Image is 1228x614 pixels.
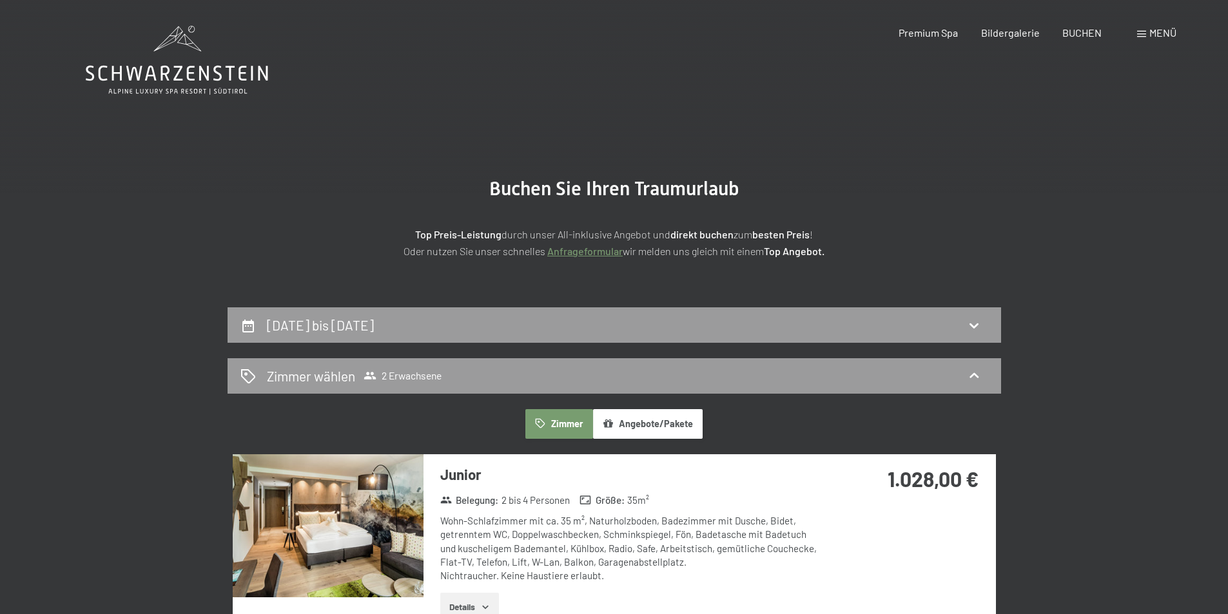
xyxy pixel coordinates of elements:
strong: besten Preis [752,228,810,240]
a: BUCHEN [1062,26,1102,39]
strong: direkt buchen [670,228,734,240]
button: Zimmer [525,409,592,439]
span: 2 Erwachsene [364,369,442,382]
strong: Größe : [580,494,625,507]
button: Angebote/Pakete [593,409,703,439]
h2: [DATE] bis [DATE] [267,317,374,333]
span: Buchen Sie Ihren Traumurlaub [489,177,739,200]
strong: 1.028,00 € [888,466,979,491]
h3: Junior [440,465,824,484]
a: Anfrageformular [547,245,623,257]
div: Wohn-Schlafzimmer mit ca. 35 m², Naturholzboden, Badezimmer mit Dusche, Bidet, getrenntem WC, Dop... [440,514,824,582]
h2: Zimmer wählen [267,367,355,385]
a: Bildergalerie [981,26,1040,39]
span: Menü [1149,26,1176,39]
p: durch unser All-inklusive Angebot und zum ! Oder nutzen Sie unser schnelles wir melden uns gleich... [292,226,937,259]
img: mss_renderimg.php [233,454,424,597]
a: Premium Spa [899,26,958,39]
strong: Top Preis-Leistung [415,228,502,240]
strong: Top Angebot. [764,245,824,257]
strong: Belegung : [440,494,499,507]
span: 2 bis 4 Personen [502,494,570,507]
span: 35 m² [627,494,649,507]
